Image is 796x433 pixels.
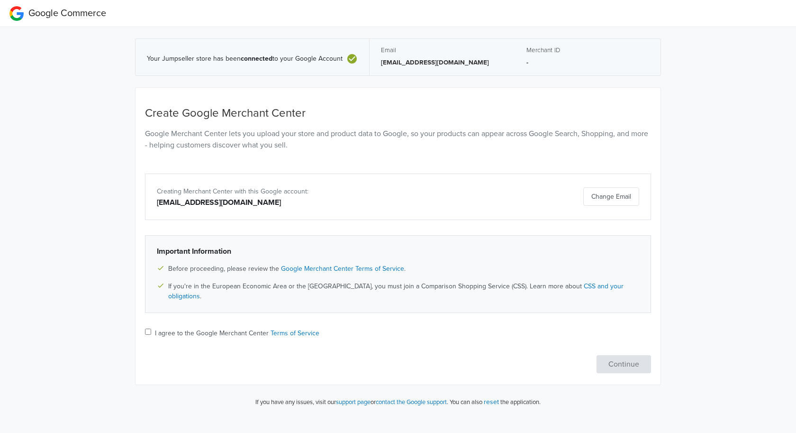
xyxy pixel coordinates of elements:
p: If you have any issues, visit our or . [255,398,448,407]
span: If you're in the European Economic Area or the [GEOGRAPHIC_DATA], you must join a Comparison Shop... [168,281,639,301]
h4: Create Google Merchant Center [145,107,651,120]
p: Google Merchant Center lets you upload your store and product data to Google, so your products ca... [145,128,651,151]
span: Your Jumpseller store has been to your Google Account [147,55,343,63]
h5: Email [381,46,504,54]
span: Google Commerce [28,8,106,19]
a: CSS and your obligations [168,282,624,300]
a: Google Merchant Center Terms of Service [281,265,404,273]
p: You can also the application. [448,396,541,407]
h6: Important Information [157,247,639,256]
button: reset [484,396,499,407]
a: Terms of Service [271,329,319,337]
h5: Merchant ID [526,46,649,54]
a: support page [336,398,371,406]
label: I agree to the Google Merchant Center [155,328,319,338]
button: Change Email [583,187,639,206]
span: Before proceeding, please review the . [168,264,406,274]
p: - [526,58,649,67]
b: connected [241,55,272,63]
span: Creating Merchant Center with this Google account: [157,187,308,195]
div: [EMAIL_ADDRESS][DOMAIN_NAME] [157,197,474,208]
p: [EMAIL_ADDRESS][DOMAIN_NAME] [381,58,504,67]
a: contact the Google support [376,398,447,406]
